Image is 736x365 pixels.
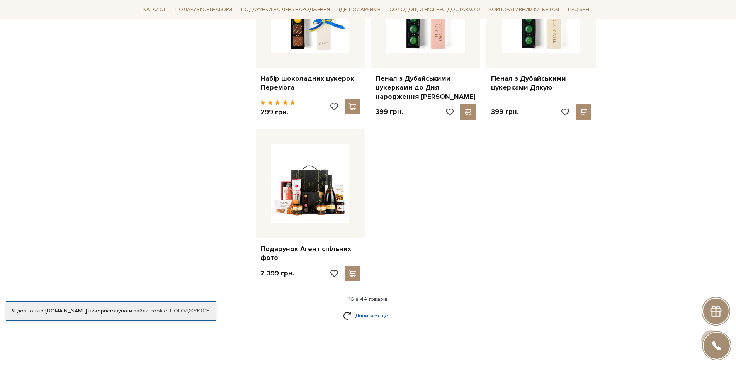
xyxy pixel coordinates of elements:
[376,107,403,116] p: 399 грн.
[491,107,518,116] p: 399 грн.
[343,309,393,323] a: Дивитися ще
[565,4,596,16] span: Про Spell
[260,269,294,278] p: 2 399 грн.
[170,307,209,314] a: Погоджуюсь
[486,3,562,16] a: Корпоративним клієнтам
[260,244,360,263] a: Подарунок Агент спільних фото
[491,74,591,92] a: Пенал з Дубайськими цукерками Дякую
[260,108,296,117] p: 299 грн.
[132,307,167,314] a: файли cookie
[140,4,170,16] span: Каталог
[386,3,483,16] a: Солодощі з експрес-доставкою
[6,307,216,314] div: Я дозволяю [DOMAIN_NAME] використовувати
[260,74,360,92] a: Набір шоколадних цукерок Перемога
[376,74,476,101] a: Пенал з Дубайськими цукерками до Дня народження [PERSON_NAME]
[238,4,333,16] span: Подарунки на День народження
[336,4,384,16] span: Ідеї подарунків
[172,4,235,16] span: Подарункові набори
[137,296,599,303] div: 16 з 44 товарів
